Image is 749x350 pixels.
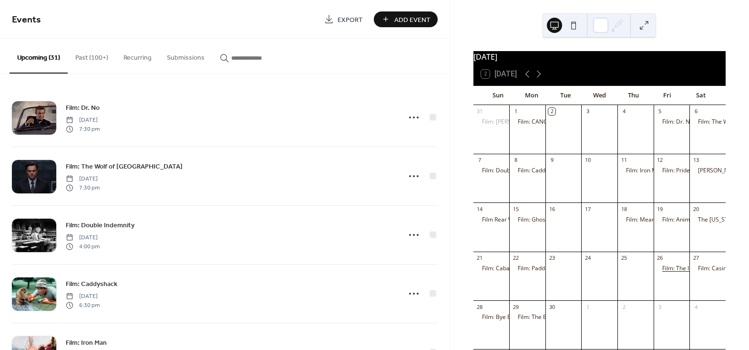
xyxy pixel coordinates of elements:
div: 8 [512,157,519,164]
div: 4 [692,303,699,310]
div: 15 [512,205,519,212]
div: Film: Bye Bye Birdie [473,313,510,321]
div: Wed [583,86,616,105]
div: Hamza Namira Live in Florida pres. by Rogue Virtue [689,167,726,175]
a: Export [317,11,370,27]
div: Film: Mean Girls [626,216,669,224]
div: Film: The Bourne Ultimatum [509,313,545,321]
div: Film: Iron Man [617,167,654,175]
div: Film: Paddington 2 [518,265,566,273]
div: Film: Ferris Bueller's Day Off [473,118,510,126]
div: Film: Paddington 2 [509,265,545,273]
button: Add Event [374,11,438,27]
button: Past (100+) [68,39,116,73]
div: Thu [616,86,650,105]
span: [DATE] [66,116,100,125]
span: [DATE] [66,233,100,242]
div: Film: CANCELED Harry Potter and The Prisoner of Azkaban [509,118,545,126]
div: 7 [476,157,483,164]
div: Film: The Bourne Ultimatum [518,313,592,321]
a: Film: Dr. No [66,102,100,113]
div: Film: Dr. No [654,118,690,126]
div: 2 [548,108,555,115]
div: 13 [692,157,699,164]
div: 22 [512,255,519,262]
div: Film: Casino Royale [698,265,749,273]
div: 4 [620,108,627,115]
span: Export [338,15,363,25]
div: Film: CANCELED [PERSON_NAME] and The Prisoner of Azkaban [518,118,685,126]
div: Tue [549,86,583,105]
div: Film: Pride & Prejudice [654,167,690,175]
div: 16 [548,205,555,212]
span: 6:30 pm [66,301,100,309]
span: Film: The Wolf of [GEOGRAPHIC_DATA] [66,162,183,172]
div: 21 [476,255,483,262]
div: Film: The Incredibles [654,265,690,273]
div: 12 [657,157,664,164]
a: Film: The Wolf of [GEOGRAPHIC_DATA] [66,161,183,172]
div: 6 [692,108,699,115]
div: Film: Cabaret [473,265,510,273]
span: [DATE] [66,292,100,301]
div: 24 [584,255,591,262]
div: 29 [512,303,519,310]
div: Sat [684,86,718,105]
span: 4:00 pm [66,242,100,251]
span: Film: Caddyshack [66,279,117,289]
span: Events [12,11,41,29]
div: 5 [657,108,664,115]
div: 10 [584,157,591,164]
div: 27 [692,255,699,262]
div: Film: Dr. No [662,118,693,126]
div: Film: Double Indemnity [482,167,543,175]
div: 3 [657,303,664,310]
div: 3 [584,108,591,115]
div: 14 [476,205,483,212]
span: Film: Dr. No [66,103,100,113]
button: Recurring [116,39,159,73]
a: Film: Double Indemnity [66,220,134,231]
div: Film: Pride & Prejudice [662,167,722,175]
div: Film: Mean Girls [617,216,654,224]
div: Film: Caddyshack [518,167,564,175]
div: 31 [476,108,483,115]
div: 30 [548,303,555,310]
div: Film: [PERSON_NAME]'s Day Off [482,118,566,126]
div: 1 [584,303,591,310]
div: 19 [657,205,664,212]
div: [DATE] [473,51,726,63]
span: 7:30 pm [66,183,100,192]
div: Film: Casino Royale [689,265,726,273]
div: 1 [512,108,519,115]
a: Film: Caddyshack [66,278,117,289]
div: Film: Animal House [662,216,713,224]
div: 28 [476,303,483,310]
div: 17 [584,205,591,212]
div: 20 [692,205,699,212]
div: Film: Cabaret [482,265,517,273]
div: Film: The Wolf of Wall Street [689,118,726,126]
div: 2 [620,303,627,310]
div: Film Rear Window [473,216,510,224]
div: Film Rear Window [482,216,529,224]
div: 9 [548,157,555,164]
div: 25 [620,255,627,262]
button: Submissions [159,39,212,73]
div: Film: Ghostbusters [518,216,567,224]
span: Film: Double Indemnity [66,221,134,231]
span: Add Event [394,15,431,25]
div: Sun [481,86,515,105]
div: Film: Animal House [654,216,690,224]
div: Film: Double Indemnity [473,167,510,175]
div: Film: Caddyshack [509,167,545,175]
a: Film: Iron Man [66,337,107,348]
span: 7:30 pm [66,125,100,133]
div: 23 [548,255,555,262]
button: Upcoming (31) [10,39,68,74]
span: Film: Iron Man [66,338,107,348]
div: Film: Iron Man [626,167,664,175]
div: The New York Bee Gees pres. by Full Tilt Entertainment [689,216,726,224]
div: 26 [657,255,664,262]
